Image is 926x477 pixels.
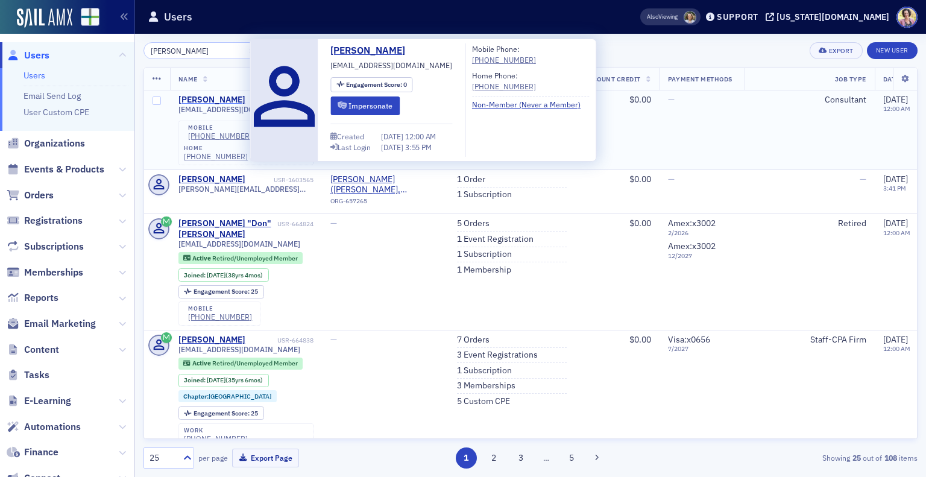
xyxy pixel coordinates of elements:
[883,184,906,192] time: 3:41 PM
[776,11,889,22] div: [US_STATE][DOMAIN_NAME]
[457,218,490,229] a: 5 Orders
[24,90,81,101] a: Email Send Log
[457,335,490,346] a: 7 Orders
[883,174,908,185] span: [DATE]
[7,214,83,227] a: Registrations
[835,75,866,83] span: Job Type
[188,124,252,131] div: mobile
[24,343,59,356] span: Content
[668,229,736,237] span: 2 / 2026
[212,359,298,367] span: Retired/Unemployed Member
[207,376,225,384] span: [DATE]
[7,266,83,279] a: Memberships
[850,452,863,463] strong: 25
[7,163,104,176] a: Events & Products
[457,189,512,200] a: 1 Subscription
[188,131,252,141] a: [PHONE_NUMBER]
[198,452,228,463] label: per page
[668,452,918,463] div: Showing out of items
[246,45,257,55] button: ×
[896,7,918,28] span: Profile
[330,60,452,71] span: [EMAIL_ADDRESS][DOMAIN_NAME]
[194,287,251,295] span: Engagement Score :
[194,288,258,295] div: 25
[194,410,258,417] div: 25
[668,75,732,83] span: Payment Methods
[7,49,49,62] a: Users
[668,94,675,105] span: —
[183,392,209,400] span: Chapter :
[472,43,536,66] div: Mobile Phone:
[472,81,536,92] a: [PHONE_NUMBER]
[883,334,908,345] span: [DATE]
[810,42,862,59] button: Export
[684,11,696,24] span: Florence Holland
[538,452,555,463] span: …
[457,234,534,245] a: 1 Event Registration
[232,449,299,467] button: Export Page
[405,142,431,152] span: 3:55 PM
[184,427,248,434] div: work
[647,13,678,21] span: Viewing
[457,249,512,260] a: 1 Subscription
[829,48,854,54] div: Export
[178,239,300,248] span: [EMAIL_ADDRESS][DOMAIN_NAME]
[24,291,58,305] span: Reports
[178,285,264,299] div: Engagement Score: 25
[883,104,910,113] time: 12:00 AM
[178,252,303,264] div: Active: Active: Retired/Unemployed Member
[178,335,245,346] div: [PERSON_NAME]
[7,343,59,356] a: Content
[381,142,405,152] span: [DATE]
[7,317,96,330] a: Email Marketing
[457,350,538,361] a: 3 Event Registrations
[883,94,908,105] span: [DATE]
[668,174,675,185] span: —
[7,368,49,382] a: Tasks
[184,152,248,161] div: [PHONE_NUMBER]
[183,359,297,367] a: Active Retired/Unemployed Member
[668,252,736,260] span: 12 / 2027
[24,163,104,176] span: Events & Products
[668,345,736,353] span: 7 / 2027
[24,107,89,118] a: User Custom CPE
[766,13,893,21] button: [US_STATE][DOMAIN_NAME]
[7,137,85,150] a: Organizations
[178,390,277,402] div: Chapter:
[472,70,536,92] div: Home Phone:
[24,49,49,62] span: Users
[753,218,866,229] div: Retired
[24,317,96,330] span: Email Marketing
[178,358,303,370] div: Active: Active: Retired/Unemployed Member
[330,96,400,115] button: Impersonate
[24,137,85,150] span: Organizations
[150,452,176,464] div: 25
[178,345,300,354] span: [EMAIL_ADDRESS][DOMAIN_NAME]
[337,133,364,140] div: Created
[456,447,477,469] button: 1
[883,218,908,229] span: [DATE]
[81,8,99,27] img: SailAMX
[178,374,269,387] div: Joined: 1990-04-02 00:00:00
[753,95,866,106] div: Consultant
[753,335,866,346] div: Staff-CPA Firm
[184,434,248,443] div: [PHONE_NUMBER]
[584,75,641,83] span: Account Credit
[188,312,252,321] div: [PHONE_NUMBER]
[183,393,271,400] a: Chapter:[GEOGRAPHIC_DATA]
[24,70,45,81] a: Users
[483,447,504,469] button: 2
[178,268,269,282] div: Joined: 1987-05-18 00:00:00
[457,174,485,185] a: 1 Order
[178,218,276,239] a: [PERSON_NAME] "Don" [PERSON_NAME]
[7,394,71,408] a: E-Learning
[178,174,245,185] a: [PERSON_NAME]
[207,271,225,279] span: [DATE]
[188,305,252,312] div: mobile
[24,446,58,459] span: Finance
[17,8,72,28] img: SailAMX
